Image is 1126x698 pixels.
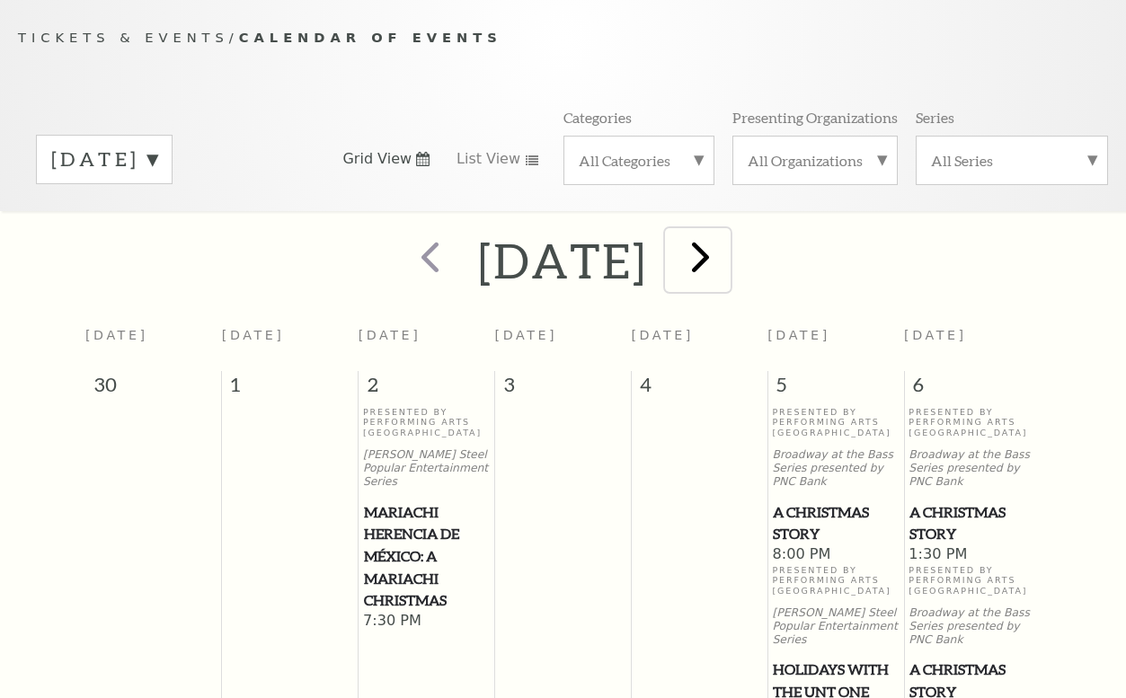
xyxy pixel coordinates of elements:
span: 1 [222,371,358,407]
span: [DATE] [904,328,967,342]
p: Series [916,108,954,127]
p: [PERSON_NAME] Steel Popular Entertainment Series [363,448,490,488]
p: / [18,27,1108,49]
label: All Categories [579,151,700,170]
span: 6 [905,371,1041,407]
span: [DATE] [359,328,421,342]
p: [PERSON_NAME] Steel Popular Entertainment Series [772,606,899,646]
p: Presenting Organizations [732,108,898,127]
span: 30 [85,371,221,407]
label: [DATE] [51,146,157,173]
span: Calendar of Events [239,30,502,45]
span: [DATE] [85,328,148,342]
span: 2 [359,371,494,407]
span: Grid View [342,149,412,169]
span: 3 [495,371,631,407]
span: 8:00 PM [772,545,899,565]
span: [DATE] [222,328,285,342]
p: Presented By Performing Arts [GEOGRAPHIC_DATA] [909,565,1036,596]
p: Categories [563,108,632,127]
span: [DATE] [631,328,694,342]
span: List View [457,149,520,169]
span: Mariachi Herencia de México: A Mariachi Christmas [364,501,489,613]
p: Presented By Performing Arts [GEOGRAPHIC_DATA] [909,407,1036,437]
span: Tickets & Events [18,30,229,45]
span: 4 [632,371,767,407]
span: [DATE] [767,328,830,342]
h2: [DATE] [478,232,648,289]
p: Broadway at the Bass Series presented by PNC Bank [909,448,1036,488]
button: prev [395,228,461,292]
span: A Christmas Story [773,501,898,545]
span: 5 [768,371,904,407]
p: Presented By Performing Arts [GEOGRAPHIC_DATA] [772,565,899,596]
p: Presented By Performing Arts [GEOGRAPHIC_DATA] [772,407,899,437]
span: [DATE] [495,328,558,342]
span: 7:30 PM [363,612,490,632]
span: A Christmas Story [909,501,1035,545]
p: Broadway at the Bass Series presented by PNC Bank [772,448,899,488]
p: Broadway at the Bass Series presented by PNC Bank [909,606,1036,646]
label: All Organizations [748,151,882,170]
p: Presented By Performing Arts [GEOGRAPHIC_DATA] [363,407,490,437]
button: next [665,228,731,292]
span: 1:30 PM [909,545,1036,565]
label: All Series [931,151,1093,170]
